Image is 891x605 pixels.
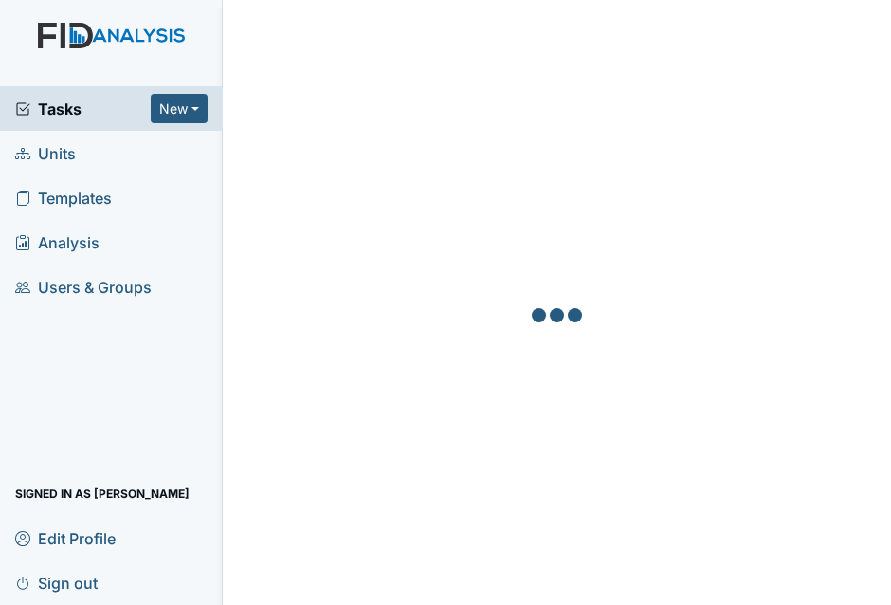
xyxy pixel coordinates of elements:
span: Edit Profile [15,523,116,553]
span: Analysis [15,228,100,257]
span: Users & Groups [15,272,152,302]
span: Sign out [15,568,98,597]
a: Tasks [15,98,151,120]
button: New [151,94,208,123]
span: Templates [15,183,112,212]
span: Units [15,138,76,168]
span: Signed in as [PERSON_NAME] [15,479,190,508]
